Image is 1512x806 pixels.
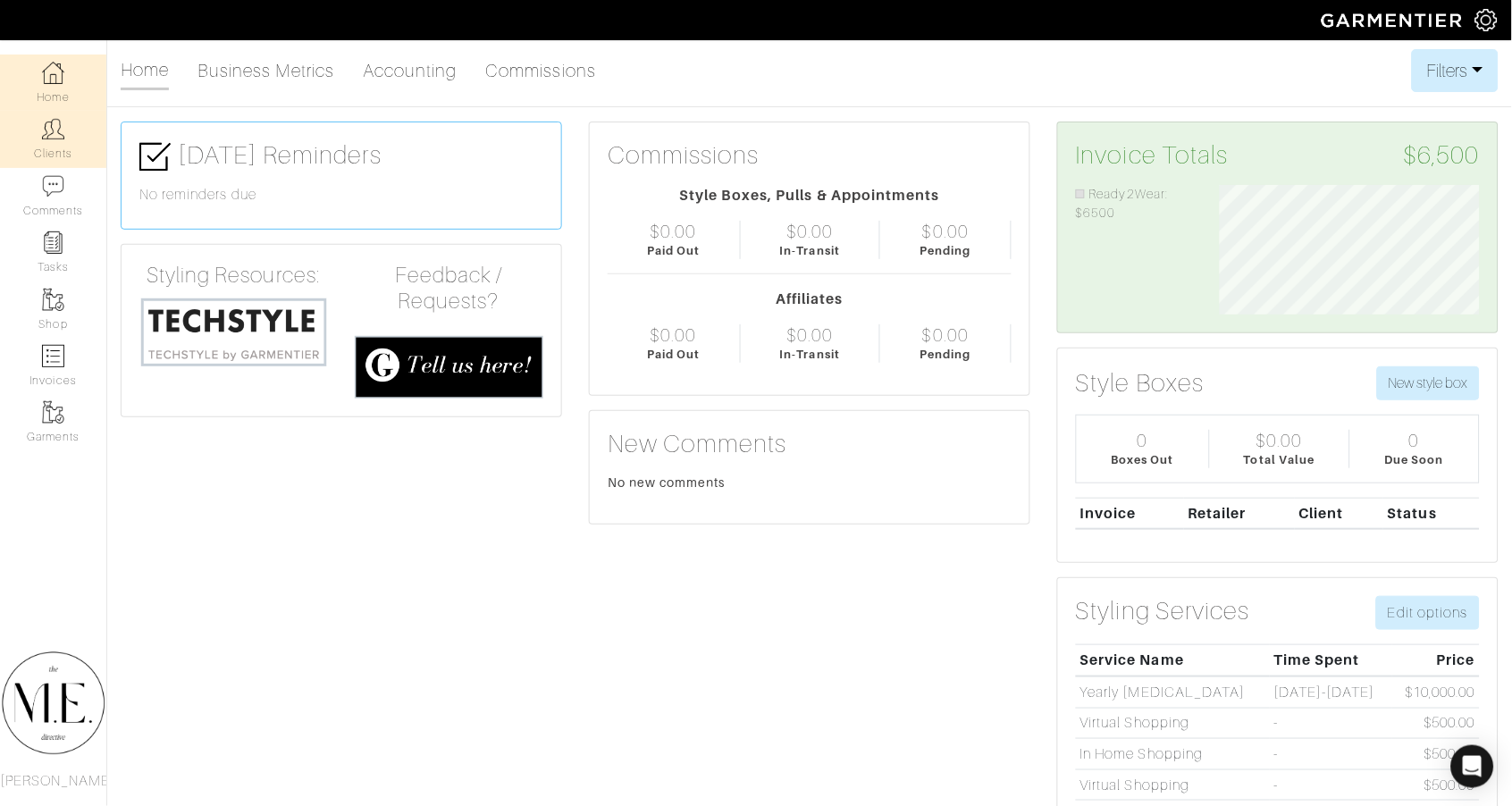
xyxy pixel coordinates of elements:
img: dashboard-icon-dbcd8f5a0b271acd01030246c82b418ddd0df26cd7fceb0bd07c9910d44c42f6.png [42,62,64,84]
h3: New Comments [608,429,1012,459]
img: feedback_requests-3821251ac2bd56c73c230f3229a5b25d6eb027adea667894f41107c140538ee0.png [355,336,543,399]
td: $10,000.00 [1392,676,1480,708]
span: $6,500 [1404,140,1480,171]
img: garmentier-logo-header-white-b43fb05a5012e4ada735d5af1a66efaba907eab6374d6393d1fbf88cb4ef424d.png [1313,4,1475,36]
img: garments-icon-b7da505a4dc4fd61783c78ac3ca0ef83fa9d6f193b1c9dc38574b1d14d53ca28.png [42,289,64,311]
td: - [1270,739,1392,770]
h4: Feedback / Requests? [355,263,543,315]
div: Paid Out [647,242,700,259]
td: Yearly [MEDICAL_DATA] [1076,676,1270,708]
th: Service Name [1076,645,1270,676]
div: $0.00 [922,324,969,346]
h3: Style Boxes [1076,368,1205,399]
div: $0.00 [922,221,969,242]
div: Total Value [1244,451,1315,468]
a: Accounting [363,53,458,88]
a: Edit options [1376,596,1480,630]
td: $500.00 [1392,739,1480,770]
div: Boxes Out [1112,451,1174,468]
div: $0.00 [651,324,697,346]
img: orders-icon-0abe47150d42831381b5fb84f609e132dff9fe21cb692f30cb5eec754e2cba89.png [42,345,64,367]
img: check-box-icon-36a4915ff3ba2bd8f6e4f29bc755bb66becd62c870f447fc0dd1365fcfddab58.png [139,141,171,172]
div: Open Intercom Messenger [1451,745,1494,788]
button: Filters [1412,49,1499,92]
div: 0 [1138,430,1148,451]
img: gear-icon-white-bd11855cb880d31180b6d7d6211b90ccbf57a29d726f0c71d8c61bd08dd39cc2.png [1475,9,1498,31]
td: $500.00 [1392,769,1480,801]
td: [DATE]-[DATE] [1270,676,1392,708]
td: - [1270,708,1392,739]
div: Due Soon [1385,451,1444,468]
div: $0.00 [786,221,833,242]
th: Status [1383,498,1480,529]
div: $0.00 [1256,430,1303,451]
td: Virtual Shopping [1076,769,1270,801]
div: Pending [920,242,970,259]
h4: Styling Resources: [139,263,328,289]
h3: Styling Services [1076,596,1250,626]
div: No new comments [608,474,1012,491]
h3: [DATE] Reminders [139,140,543,172]
div: In-Transit [780,346,841,363]
a: Commissions [486,53,597,88]
th: Invoice [1076,498,1184,529]
td: - [1270,769,1392,801]
th: Time Spent [1270,645,1392,676]
div: 0 [1409,430,1420,451]
a: Business Metrics [197,53,334,88]
td: In Home Shopping [1076,739,1270,770]
img: techstyle-93310999766a10050dc78ceb7f971a75838126fd19372ce40ba20cdf6a89b94b.png [139,296,328,368]
h3: Commissions [608,140,760,171]
td: Virtual Shopping [1076,708,1270,739]
div: Paid Out [647,346,700,363]
img: clients-icon-6bae9207a08558b7cb47a8932f037763ab4055f8c8b6bfacd5dc20c3e0201464.png [42,118,64,140]
div: Affiliates [608,289,1012,310]
div: $0.00 [651,221,697,242]
div: $0.00 [786,324,833,346]
div: Pending [920,346,970,363]
img: reminder-icon-8004d30b9f0a5d33ae49ab947aed9ed385cf756f9e5892f1edd6e32f2345188e.png [42,231,64,254]
div: Style Boxes, Pulls & Appointments [608,185,1012,206]
div: In-Transit [780,242,841,259]
h6: No reminders due [139,187,543,204]
a: Home [121,52,169,90]
h3: Invoice Totals [1076,140,1480,171]
th: Retailer [1184,498,1295,529]
button: New style box [1377,366,1480,400]
td: $500.00 [1392,708,1480,739]
th: Client [1295,498,1383,529]
li: Ready2Wear: $6500 [1076,185,1193,223]
img: comment-icon-a0a6a9ef722e966f86d9cbdc48e553b5cf19dbc54f86b18d962a5391bc8f6eb6.png [42,175,64,197]
img: garments-icon-b7da505a4dc4fd61783c78ac3ca0ef83fa9d6f193b1c9dc38574b1d14d53ca28.png [42,401,64,424]
th: Price [1392,645,1480,676]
